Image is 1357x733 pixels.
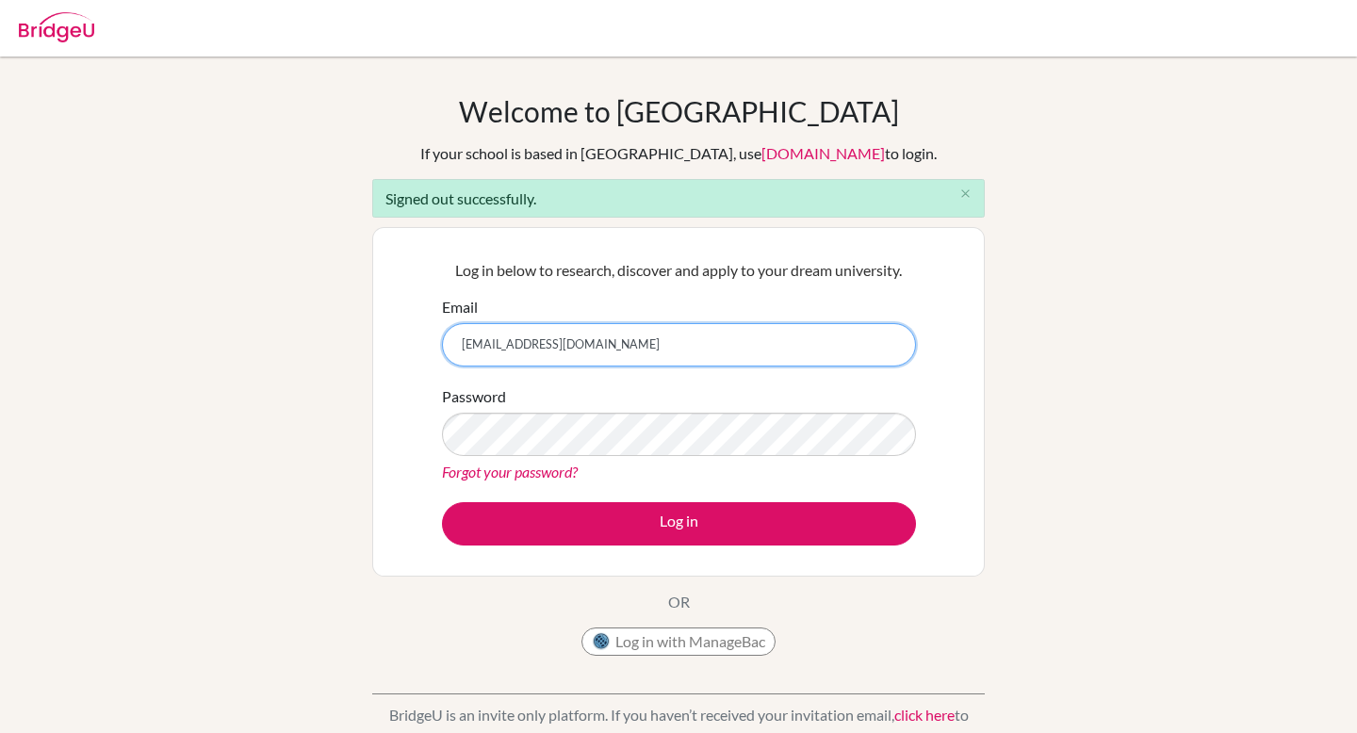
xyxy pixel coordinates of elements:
a: Forgot your password? [442,463,578,481]
i: close [958,187,973,201]
p: OR [668,591,690,613]
p: Log in below to research, discover and apply to your dream university. [442,259,916,282]
a: [DOMAIN_NAME] [761,144,885,162]
button: Log in with ManageBac [581,627,776,656]
div: Signed out successfully. [372,179,985,218]
button: Log in [442,502,916,546]
a: click here [894,706,955,724]
button: Close [946,180,984,208]
h1: Welcome to [GEOGRAPHIC_DATA] [459,94,899,128]
label: Email [442,296,478,318]
div: If your school is based in [GEOGRAPHIC_DATA], use to login. [420,142,937,165]
img: Bridge-U [19,12,94,42]
label: Password [442,385,506,408]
